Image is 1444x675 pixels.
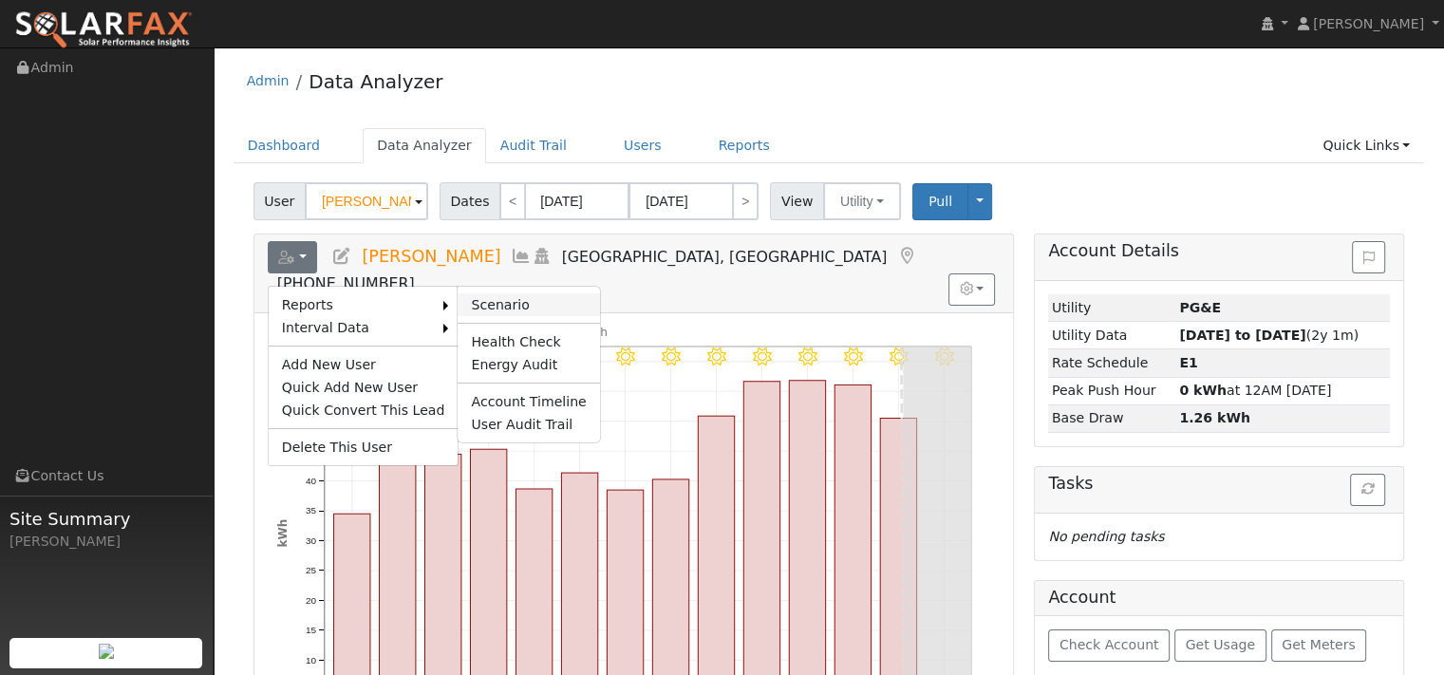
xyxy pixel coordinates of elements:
i: 8/11 - Clear [889,347,908,366]
span: [GEOGRAPHIC_DATA], [GEOGRAPHIC_DATA] [562,248,888,266]
i: 8/07 - Clear [707,347,726,366]
td: Peak Push Hour [1048,377,1175,404]
button: Refresh [1350,474,1385,506]
a: Multi-Series Graph [511,247,532,266]
a: Add New User [269,353,459,376]
a: Admin [247,73,290,88]
a: Reports [269,293,444,316]
input: Select a User [305,182,428,220]
a: Users [609,128,676,163]
text: 10 [306,654,317,665]
button: Check Account [1048,629,1170,662]
i: 8/10 - Clear [843,347,862,366]
text: 30 [306,535,317,546]
a: Audit Trail [486,128,581,163]
span: [PERSON_NAME] [362,247,500,266]
span: User [253,182,306,220]
span: (2y 1m) [1179,328,1359,343]
a: Data Analyzer [309,70,442,93]
h5: Account Details [1048,241,1390,261]
strong: 0 kWh [1179,383,1227,398]
a: Map [896,247,917,266]
text: 20 [306,594,317,605]
button: Get Usage [1174,629,1266,662]
strong: F [1179,355,1197,370]
a: Delete This User [269,436,459,459]
a: Health Check Report [458,330,599,353]
span: [PERSON_NAME] [1313,16,1424,31]
a: Energy Audit Report [458,353,599,376]
a: Account Timeline Report [458,390,599,413]
text: Net Consumption 597 kWh [453,326,608,339]
a: Data Analyzer [363,128,486,163]
strong: 1.26 kWh [1179,410,1250,425]
a: > [732,182,759,220]
i: 8/05 - Clear [616,347,635,366]
text: 40 [306,476,317,486]
h5: Tasks [1048,474,1390,494]
span: Dates [440,182,500,220]
text: 15 [306,625,317,635]
button: Issue History [1352,241,1385,273]
span: [PHONE_NUMBER] [277,274,415,292]
a: Edit User (34991) [331,247,352,266]
span: Check Account [1060,637,1159,652]
span: View [770,182,824,220]
a: Interval Data [269,316,444,339]
td: Utility [1048,294,1175,322]
td: Base Draw [1048,404,1175,432]
a: Quick Add New User [269,376,459,399]
a: Quick Links [1308,128,1424,163]
a: Scenario Report [458,293,599,316]
span: Get Usage [1186,637,1255,652]
i: 8/09 - Clear [797,347,816,366]
span: Site Summary [9,506,203,532]
i: No pending tasks [1048,529,1164,544]
a: Dashboard [234,128,335,163]
img: SolarFax [14,10,193,50]
td: at 12AM [DATE] [1176,377,1391,404]
text: 35 [306,505,317,516]
img: retrieve [99,644,114,659]
i: 8/06 - Clear [662,347,681,366]
span: Pull [928,194,952,209]
h5: Account [1048,588,1116,607]
strong: [DATE] to [DATE] [1179,328,1305,343]
text: 25 [306,565,317,575]
text: kWh [276,519,290,548]
i: 8/08 - Clear [753,347,772,366]
a: Quick Convert This Lead [269,399,459,422]
a: Login As (last Never) [532,247,553,266]
button: Utility [823,182,901,220]
a: User Audit Trail [458,413,599,436]
button: Get Meters [1271,629,1367,662]
td: Utility Data [1048,322,1175,349]
button: Pull [912,183,968,220]
a: < [499,182,526,220]
div: [PERSON_NAME] [9,532,203,552]
a: Reports [704,128,784,163]
span: Get Meters [1282,637,1356,652]
strong: ID: 17146673, authorized: 08/06/25 [1179,300,1221,315]
td: Rate Schedule [1048,349,1175,377]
